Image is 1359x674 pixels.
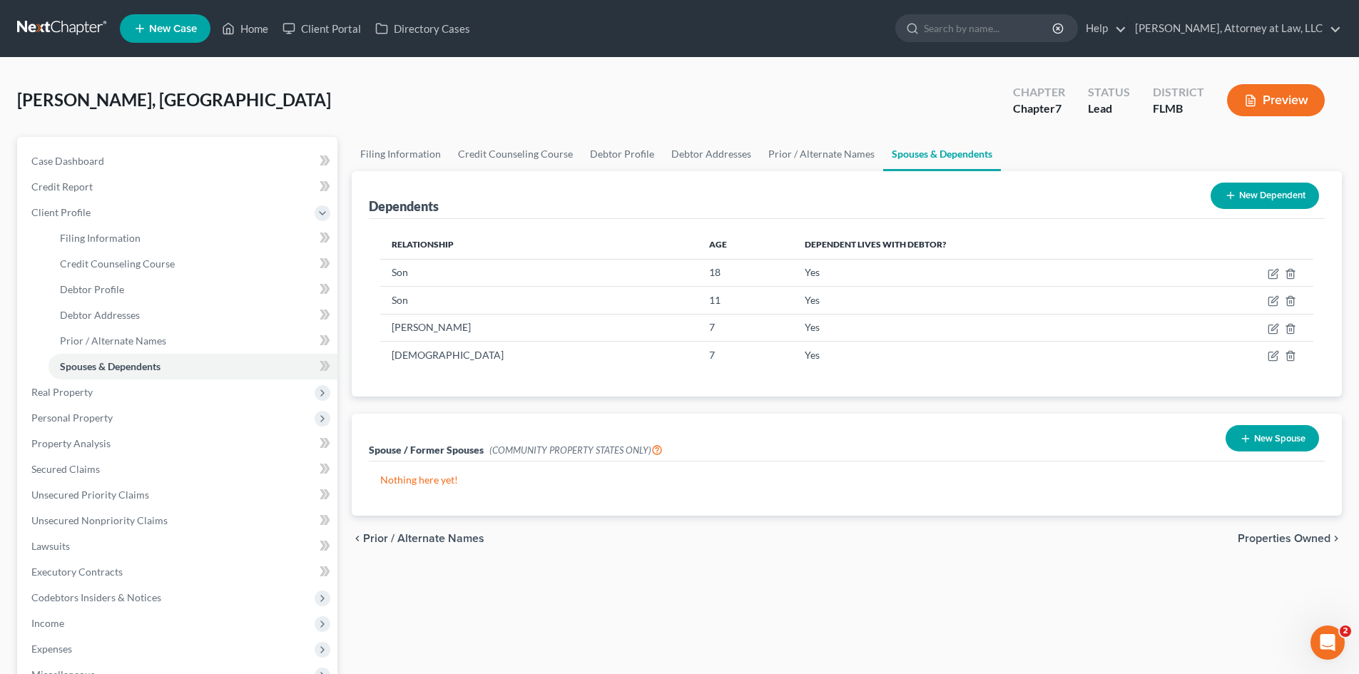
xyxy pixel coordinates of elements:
span: Spouse / Former Spouses [369,444,484,456]
a: Debtor Profile [581,137,663,171]
a: Credit Counseling Course [49,251,337,277]
a: Credit Counseling Course [449,137,581,171]
td: 7 [698,314,793,341]
td: Yes [793,341,1179,368]
span: Credit Counseling Course [60,257,175,270]
span: Properties Owned [1238,533,1330,544]
span: Income [31,617,64,629]
div: FLMB [1153,101,1204,117]
a: Credit Report [20,174,337,200]
span: Executory Contracts [31,566,123,578]
a: Debtor Profile [49,277,337,302]
span: Secured Claims [31,463,100,475]
td: Son [380,259,698,286]
a: Directory Cases [368,16,477,41]
span: Credit Report [31,180,93,193]
a: Home [215,16,275,41]
span: Debtor Addresses [60,309,140,321]
a: Prior / Alternate Names [760,137,883,171]
a: Secured Claims [20,456,337,482]
td: 7 [698,341,793,368]
span: Unsecured Nonpriority Claims [31,514,168,526]
a: [PERSON_NAME], Attorney at Law, LLC [1128,16,1341,41]
div: District [1153,84,1204,101]
input: Search by name... [924,15,1054,41]
td: Son [380,287,698,314]
th: Relationship [380,230,698,259]
a: Case Dashboard [20,148,337,174]
button: Preview [1227,84,1325,116]
iframe: Intercom live chat [1310,626,1345,660]
span: Client Profile [31,206,91,218]
span: 2 [1340,626,1351,637]
span: Prior / Alternate Names [60,335,166,347]
button: New Dependent [1211,183,1319,209]
p: Nothing here yet! [380,473,1313,487]
span: Spouses & Dependents [60,360,161,372]
a: Unsecured Priority Claims [20,482,337,508]
th: Age [698,230,793,259]
span: Unsecured Priority Claims [31,489,149,501]
span: Property Analysis [31,437,111,449]
span: Codebtors Insiders & Notices [31,591,161,603]
div: Status [1088,84,1130,101]
span: [PERSON_NAME], [GEOGRAPHIC_DATA] [17,89,331,110]
div: Chapter [1013,101,1065,117]
span: Prior / Alternate Names [363,533,484,544]
td: 11 [698,287,793,314]
a: Client Portal [275,16,368,41]
a: Help [1079,16,1126,41]
td: Yes [793,314,1179,341]
a: Filing Information [352,137,449,171]
td: Yes [793,259,1179,286]
td: [PERSON_NAME] [380,314,698,341]
th: Dependent lives with debtor? [793,230,1179,259]
span: Personal Property [31,412,113,424]
button: New Spouse [1226,425,1319,451]
span: Expenses [31,643,72,655]
a: Prior / Alternate Names [49,328,337,354]
a: Property Analysis [20,431,337,456]
button: Properties Owned chevron_right [1238,533,1342,544]
a: Filing Information [49,225,337,251]
div: Lead [1088,101,1130,117]
span: Case Dashboard [31,155,104,167]
a: Executory Contracts [20,559,337,585]
a: Spouses & Dependents [49,354,337,379]
a: Spouses & Dependents [883,137,1001,171]
td: [DEMOGRAPHIC_DATA] [380,341,698,368]
span: (COMMUNITY PROPERTY STATES ONLY) [489,444,663,456]
a: Debtor Addresses [663,137,760,171]
span: 7 [1055,101,1062,115]
span: Lawsuits [31,540,70,552]
td: Yes [793,287,1179,314]
i: chevron_right [1330,533,1342,544]
a: Lawsuits [20,533,337,559]
span: Debtor Profile [60,283,124,295]
div: Dependents [369,198,439,215]
span: Filing Information [60,232,141,244]
div: Chapter [1013,84,1065,101]
button: chevron_left Prior / Alternate Names [352,533,484,544]
i: chevron_left [352,533,363,544]
a: Unsecured Nonpriority Claims [20,508,337,533]
span: New Case [149,24,197,34]
span: Real Property [31,386,93,398]
a: Debtor Addresses [49,302,337,328]
td: 18 [698,259,793,286]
